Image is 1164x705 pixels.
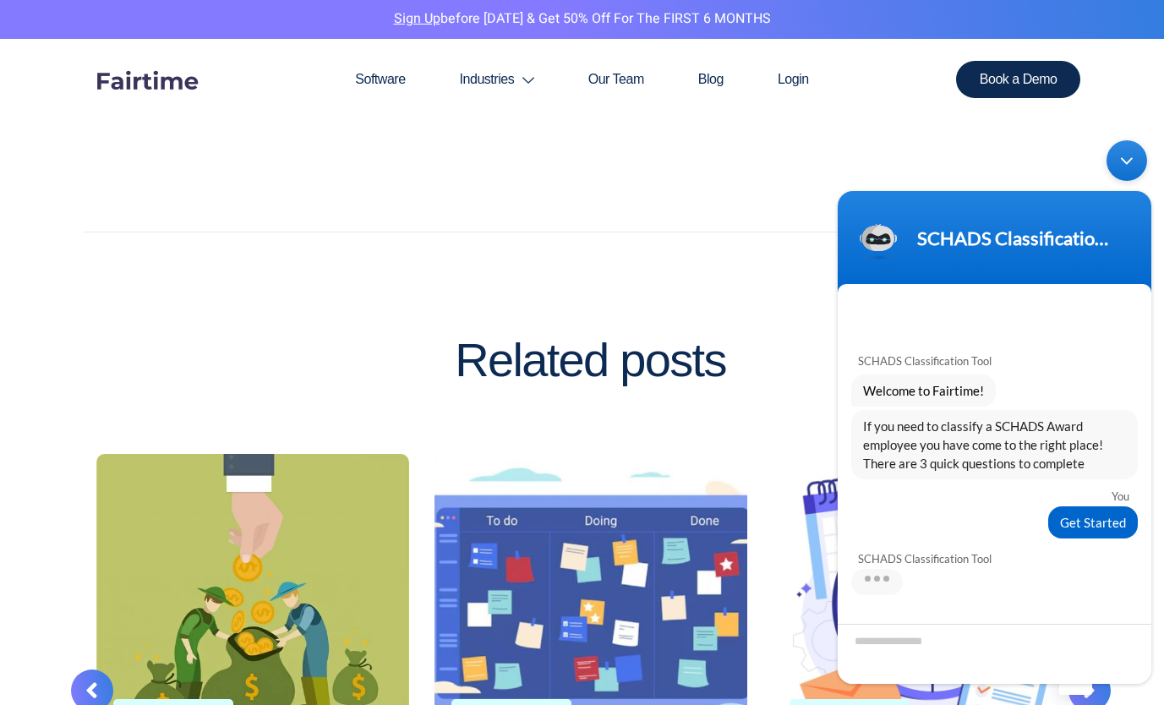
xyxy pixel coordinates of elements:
p: before [DATE] & Get 50% Off for the FIRST 6 MONTHS [13,8,1151,30]
a: Software [328,39,432,120]
iframe: SalesIQ Chatwindow [829,132,1160,692]
a: Sign Up [394,8,440,29]
a: Industries [433,39,561,120]
a: Blog [671,39,751,120]
span: Book a Demo [980,73,1057,86]
h2: Related posts [84,334,1098,386]
a: Login [751,39,836,120]
a: Book a Demo [956,61,1081,98]
a: Our Team [561,39,671,120]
